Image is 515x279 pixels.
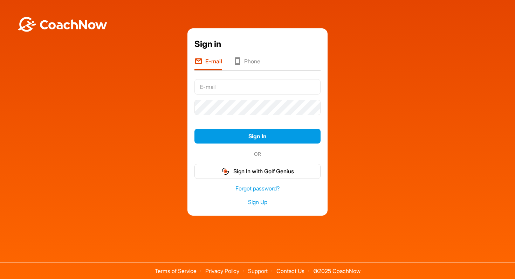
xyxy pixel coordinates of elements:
a: Privacy Policy [205,267,239,274]
img: BwLJSsUCoWCh5upNqxVrqldRgqLPVwmV24tXu5FoVAoFEpwwqQ3VIfuoInZCoVCoTD4vwADAC3ZFMkVEQFDAAAAAElFTkSuQmCC [17,17,108,32]
span: © 2025 CoachNow [310,263,364,274]
img: gg_logo [221,167,230,175]
a: Sign Up [194,198,321,206]
a: Contact Us [276,267,304,274]
button: Sign In with Golf Genius [194,164,321,179]
span: OR [250,150,265,158]
a: Forgot password? [194,184,321,193]
a: Terms of Service [155,267,197,274]
li: E-mail [194,57,222,70]
input: E-mail [194,79,321,95]
li: Phone [233,57,260,70]
button: Sign In [194,129,321,144]
a: Support [248,267,268,274]
div: Sign in [194,38,321,50]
